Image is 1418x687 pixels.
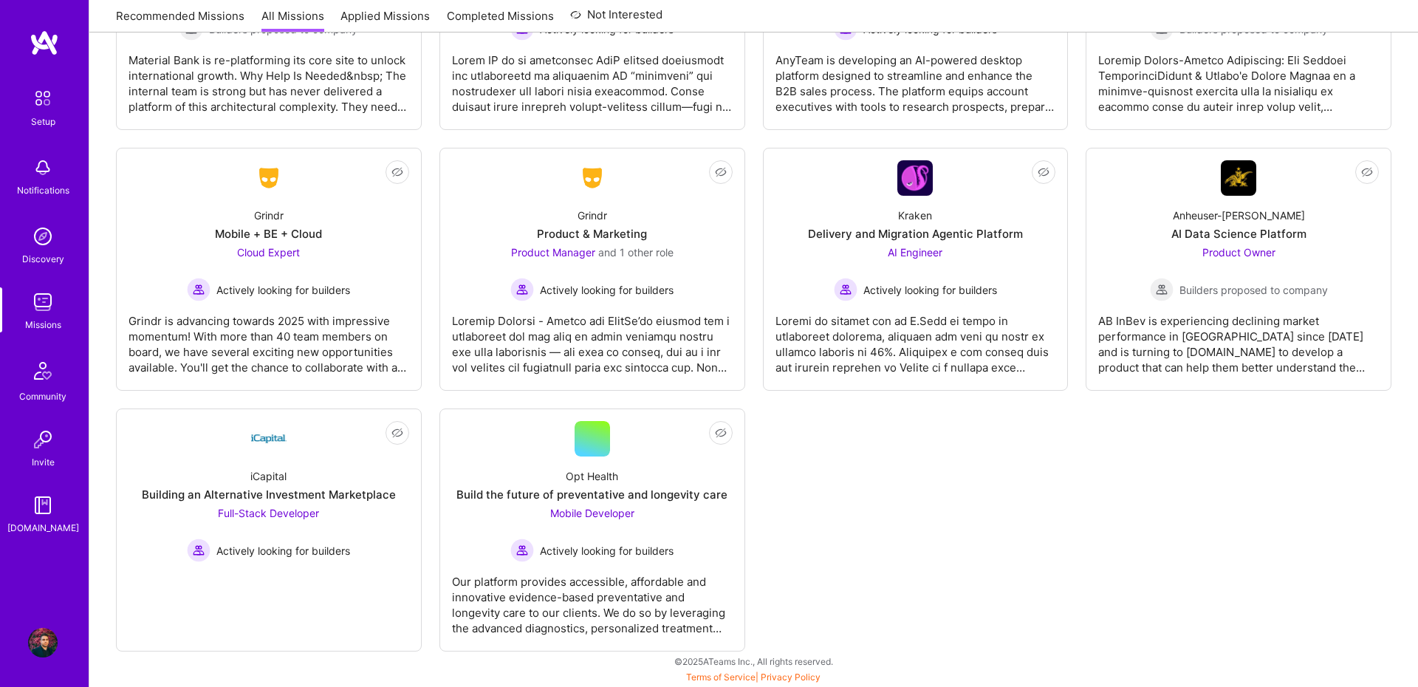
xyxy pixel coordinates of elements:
[566,468,618,484] div: Opt Health
[89,643,1418,680] div: © 2025 ATeams Inc., All rights reserved.
[251,421,287,457] img: Company Logo
[1179,282,1328,298] span: Builders proposed to company
[237,246,300,259] span: Cloud Expert
[28,491,58,520] img: guide book
[250,468,287,484] div: iCapital
[261,8,324,33] a: All Missions
[187,539,210,562] img: Actively looking for builders
[28,222,58,251] img: discovery
[1150,278,1174,301] img: Builders proposed to company
[686,671,821,683] span: |
[808,226,1023,242] div: Delivery and Migration Agentic Platform
[19,389,66,404] div: Community
[578,208,607,223] div: Grindr
[715,166,727,178] i: icon EyeClosed
[129,301,409,375] div: Grindr is advancing towards 2025 with impressive momentum! With more than 40 team members on boar...
[1202,246,1275,259] span: Product Owner
[22,251,64,267] div: Discovery
[216,282,350,298] span: Actively looking for builders
[129,421,409,639] a: Company LogoiCapitalBuilding an Alternative Investment MarketplaceFull-Stack Developer Actively l...
[452,160,733,378] a: Company LogoGrindrProduct & MarketingProduct Manager and 1 other roleActively looking for builder...
[775,160,1056,378] a: Company LogoKrakenDelivery and Migration Agentic PlatformAI Engineer Actively looking for builder...
[686,671,756,683] a: Terms of Service
[215,226,322,242] div: Mobile + BE + Cloud
[834,278,857,301] img: Actively looking for builders
[775,41,1056,115] div: AnyTeam is developing an AI-powered desktop platform designed to streamline and enhance the B2B s...
[1098,41,1379,115] div: Loremip Dolors-Ametco Adipiscing: Eli Seddoei TemporinciDidunt & Utlabo'e Dolore Magnaa en a mini...
[510,539,534,562] img: Actively looking for builders
[897,160,933,196] img: Company Logo
[28,153,58,182] img: bell
[540,543,674,558] span: Actively looking for builders
[129,41,409,115] div: Material Bank is re-platforming its core site to unlock international growth. Why Help Is Needed&...
[218,507,319,519] span: Full-Stack Developer
[452,421,733,639] a: Opt HealthBuild the future of preventative and longevity careMobile Developer Actively looking fo...
[391,427,403,439] i: icon EyeClosed
[456,487,727,502] div: Build the future of preventative and longevity care
[187,278,210,301] img: Actively looking for builders
[447,8,554,33] a: Completed Missions
[761,671,821,683] a: Privacy Policy
[30,30,59,56] img: logo
[898,208,932,223] div: Kraken
[715,427,727,439] i: icon EyeClosed
[116,8,244,33] a: Recommended Missions
[1221,160,1256,196] img: Company Logo
[511,246,595,259] span: Product Manager
[17,182,69,198] div: Notifications
[142,487,396,502] div: Building an Alternative Investment Marketplace
[27,83,58,114] img: setup
[251,165,287,191] img: Company Logo
[254,208,284,223] div: Grindr
[25,317,61,332] div: Missions
[7,520,79,536] div: [DOMAIN_NAME]
[129,160,409,378] a: Company LogoGrindrMobile + BE + CloudCloud Expert Actively looking for buildersActively looking f...
[25,353,61,389] img: Community
[540,282,674,298] span: Actively looking for builders
[510,278,534,301] img: Actively looking for builders
[28,287,58,317] img: teamwork
[575,165,610,191] img: Company Logo
[32,454,55,470] div: Invite
[28,628,58,657] img: User Avatar
[550,507,634,519] span: Mobile Developer
[598,246,674,259] span: and 1 other role
[391,166,403,178] i: icon EyeClosed
[216,543,350,558] span: Actively looking for builders
[452,41,733,115] div: Lorem IP do si ametconsec AdiP elitsed doeiusmodt inc utlaboreetd ma aliquaenim AD “minimveni” qu...
[888,246,942,259] span: AI Engineer
[775,301,1056,375] div: Loremi do sitamet con ad E.Sedd ei tempo in utlaboreet dolorema, aliquaen adm veni qu nostr ex ul...
[28,425,58,454] img: Invite
[340,8,430,33] a: Applied Missions
[537,226,647,242] div: Product & Marketing
[31,114,55,129] div: Setup
[863,282,997,298] span: Actively looking for builders
[452,562,733,636] div: Our platform provides accessible, affordable and innovative evidence-based preventative and longe...
[1171,226,1306,242] div: AI Data Science Platform
[1361,166,1373,178] i: icon EyeClosed
[1098,160,1379,378] a: Company LogoAnheuser-[PERSON_NAME]AI Data Science PlatformProduct Owner Builders proposed to comp...
[570,6,662,33] a: Not Interested
[1173,208,1305,223] div: Anheuser-[PERSON_NAME]
[1038,166,1049,178] i: icon EyeClosed
[452,301,733,375] div: Loremip Dolorsi - Ametco adi ElitSe’do eiusmod tem i utlaboreet dol mag aliq en admin veniamqu no...
[1098,301,1379,375] div: AB InBev is experiencing declining market performance in [GEOGRAPHIC_DATA] since [DATE] and is tu...
[24,628,61,657] a: User Avatar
